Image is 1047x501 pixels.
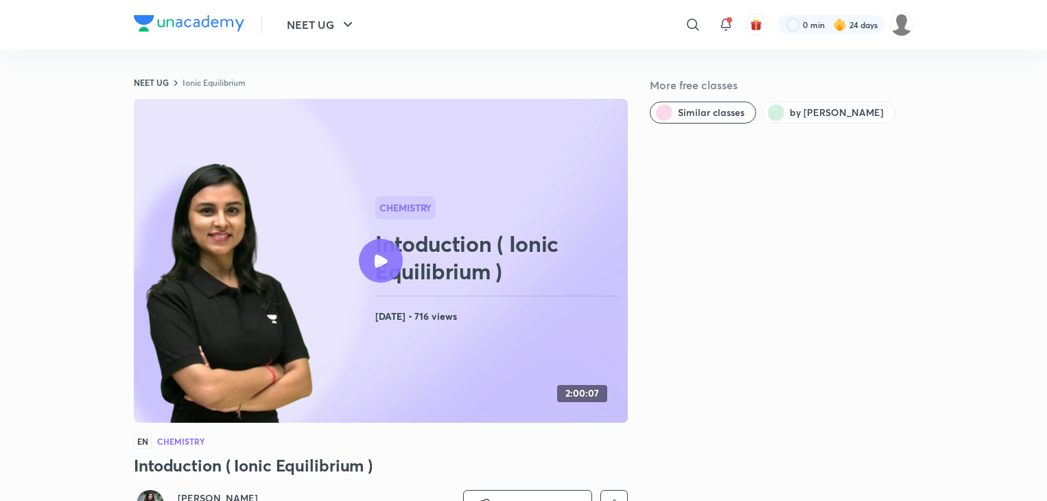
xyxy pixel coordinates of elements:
[375,307,622,325] h4: [DATE] • 716 views
[750,19,762,31] img: avatar
[762,102,895,124] button: by Anushka Choudhary
[650,102,756,124] button: Similar classes
[134,454,628,476] h3: Intoduction ( Ionic Equilibrium )
[745,14,767,36] button: avatar
[650,77,913,93] h5: More free classes
[134,15,244,32] img: Company Logo
[678,106,744,119] span: Similar classes
[183,77,246,88] a: Ionic Equilibrium
[134,77,169,88] a: NEET UG
[890,13,913,36] img: Tanya Kumari
[279,11,364,38] button: NEET UG
[790,106,884,119] span: by Anushka Choudhary
[134,434,152,449] span: EN
[134,15,244,35] a: Company Logo
[565,388,599,399] h4: 2:00:07
[157,437,204,445] h4: Chemistry
[375,230,622,285] h2: Intoduction ( Ionic Equilibrium )
[833,18,847,32] img: streak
